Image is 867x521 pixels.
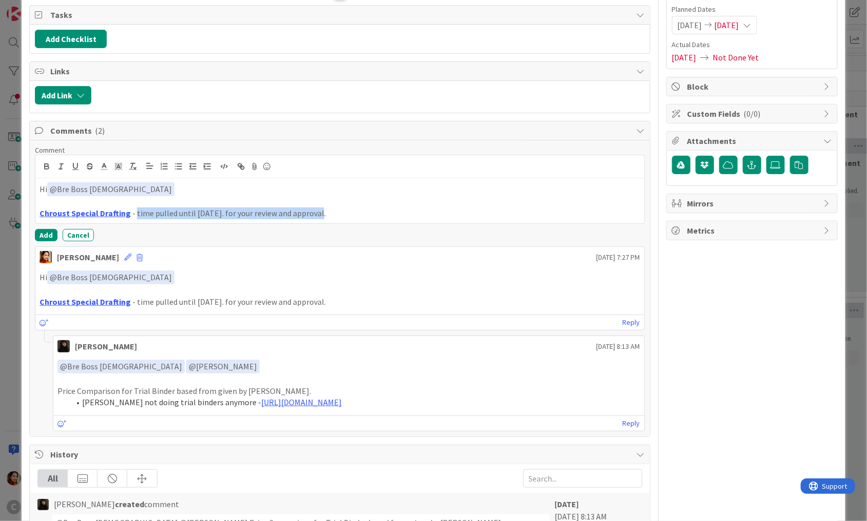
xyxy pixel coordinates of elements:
[555,499,579,509] b: [DATE]
[37,499,49,510] img: ES
[523,469,642,488] input: Search...
[35,145,65,155] span: Comment
[687,224,819,237] span: Metrics
[50,272,172,282] span: Bre Boss [DEMOGRAPHIC_DATA]
[95,126,105,136] span: ( 2 )
[57,251,119,263] div: [PERSON_NAME]
[672,51,697,64] span: [DATE]
[687,80,819,93] span: Block
[40,270,640,284] p: Hi
[713,51,759,64] span: Not Done Yet
[50,272,57,282] span: @
[40,208,131,218] a: Chroust Special Drafting
[687,108,819,120] span: Custom Fields
[60,361,182,371] span: Bre Boss [DEMOGRAPHIC_DATA]
[63,229,94,241] button: Cancel
[687,135,819,147] span: Attachments
[50,184,172,194] span: Bre Boss [DEMOGRAPHIC_DATA]
[115,499,144,509] b: created
[38,470,68,487] div: All
[50,9,632,21] span: Tasks
[40,297,131,307] a: Chroust Special Drafting
[715,19,739,31] span: [DATE]
[261,397,342,407] a: [URL][DOMAIN_NAME]
[744,109,761,119] span: ( 0/0 )
[50,448,632,461] span: History
[672,4,832,15] span: Planned Dates
[57,385,640,397] p: Price Comparison for Trial Binder based from given by [PERSON_NAME].
[40,182,640,196] p: Hi
[40,251,52,263] img: PM
[35,229,57,241] button: Add
[35,86,91,105] button: Add Link
[50,65,632,77] span: Links
[22,2,47,14] span: Support
[672,39,832,50] span: Actual Dates
[70,397,640,408] li: [PERSON_NAME] not doing trial binders anymore -
[40,207,640,219] p: - time pulled until [DATE]. for your review and approval.
[35,30,107,48] button: Add Checklist
[687,197,819,210] span: Mirrors
[597,252,640,263] span: [DATE] 7:27 PM
[623,417,640,430] a: Reply
[50,184,57,194] span: @
[189,361,257,371] span: [PERSON_NAME]
[57,340,70,352] img: ES
[597,341,640,352] span: [DATE] 8:13 AM
[40,296,640,308] p: - time pulled until [DATE]. for your review and approval.
[50,124,632,137] span: Comments
[60,361,67,371] span: @
[623,316,640,329] a: Reply
[678,19,702,31] span: [DATE]
[189,361,196,371] span: @
[75,340,137,352] div: [PERSON_NAME]
[54,498,179,510] span: [PERSON_NAME] comment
